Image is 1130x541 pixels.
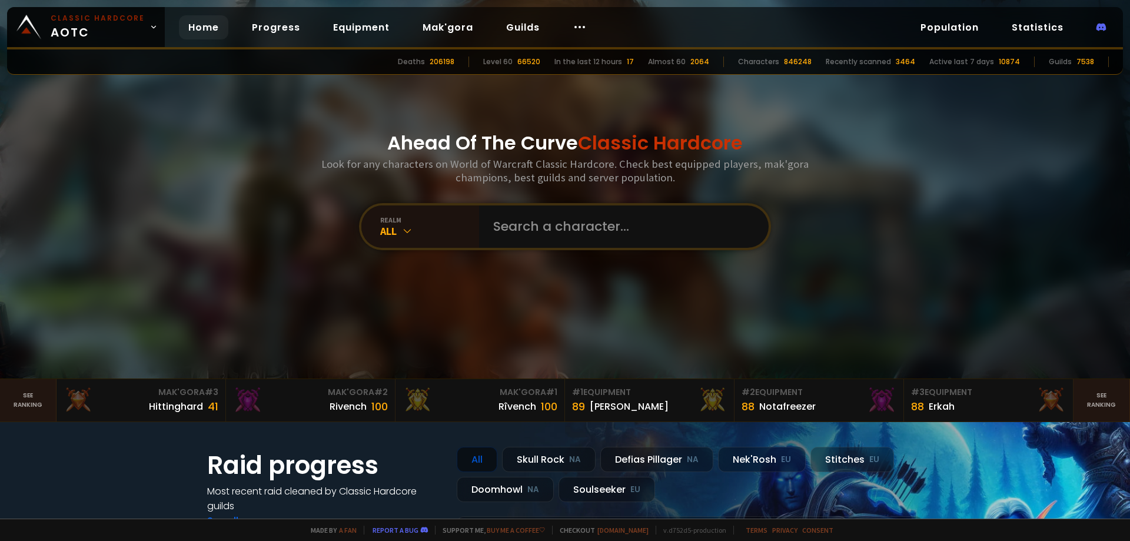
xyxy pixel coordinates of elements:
[56,379,226,421] a: Mak'Gora#3Hittinghard41
[64,386,218,399] div: Mak'Gora
[527,484,539,496] small: NA
[742,399,755,414] div: 88
[929,399,955,414] div: Erkah
[226,379,395,421] a: Mak'Gora#2Rivench100
[317,157,813,184] h3: Look for any characters on World of Warcraft Classic Hardcore. Check best equipped players, mak'g...
[627,57,634,67] div: 17
[207,514,284,527] a: See all progress
[373,526,418,535] a: Report a bug
[1073,379,1130,421] a: Seeranking
[207,484,443,513] h4: Most recent raid cleaned by Classic Hardcore guilds
[1049,57,1072,67] div: Guilds
[999,57,1020,67] div: 10874
[371,399,388,414] div: 100
[486,205,755,248] input: Search a character...
[569,454,581,466] small: NA
[597,526,649,535] a: [DOMAIN_NAME]
[51,13,145,24] small: Classic Hardcore
[559,477,655,502] div: Soulseeker
[810,447,894,472] div: Stitches
[826,57,891,67] div: Recently scanned
[784,57,812,67] div: 846248
[546,386,557,398] span: # 1
[781,454,791,466] small: EU
[380,215,479,224] div: realm
[413,15,483,39] a: Mak'gora
[502,447,596,472] div: Skull Rock
[572,399,585,414] div: 89
[380,224,479,238] div: All
[869,454,879,466] small: EU
[435,526,545,535] span: Support me,
[242,15,310,39] a: Progress
[911,399,924,414] div: 88
[498,399,536,414] div: Rîvench
[690,57,709,67] div: 2064
[896,57,915,67] div: 3464
[734,379,904,421] a: #2Equipment88Notafreezer
[395,379,565,421] a: Mak'Gora#1Rîvench100
[457,477,554,502] div: Doomhowl
[648,57,686,67] div: Almost 60
[552,526,649,535] span: Checkout
[572,386,727,399] div: Equipment
[656,526,726,535] span: v. d752d5 - production
[802,526,833,535] a: Consent
[487,526,545,535] a: Buy me a coffee
[772,526,797,535] a: Privacy
[630,484,640,496] small: EU
[374,386,388,398] span: # 2
[207,447,443,484] h1: Raid progress
[718,447,806,472] div: Nek'Rosh
[911,386,1066,399] div: Equipment
[565,379,734,421] a: #1Equipment89[PERSON_NAME]
[517,57,540,67] div: 66520
[430,57,454,67] div: 206198
[457,447,497,472] div: All
[738,57,779,67] div: Characters
[324,15,399,39] a: Equipment
[339,526,357,535] a: a fan
[497,15,549,39] a: Guilds
[208,399,218,414] div: 41
[51,13,145,41] span: AOTC
[7,7,165,47] a: Classic HardcoreAOTC
[572,386,583,398] span: # 1
[1076,57,1094,67] div: 7538
[746,526,767,535] a: Terms
[742,386,896,399] div: Equipment
[398,57,425,67] div: Deaths
[687,454,699,466] small: NA
[904,379,1073,421] a: #3Equipment88Erkah
[403,386,557,399] div: Mak'Gora
[759,399,816,414] div: Notafreezer
[911,15,988,39] a: Population
[541,399,557,414] div: 100
[233,386,388,399] div: Mak'Gora
[387,129,743,157] h1: Ahead Of The Curve
[600,447,713,472] div: Defias Pillager
[929,57,994,67] div: Active last 7 days
[911,386,925,398] span: # 3
[149,399,203,414] div: Hittinghard
[179,15,228,39] a: Home
[742,386,755,398] span: # 2
[554,57,622,67] div: In the last 12 hours
[483,57,513,67] div: Level 60
[1002,15,1073,39] a: Statistics
[590,399,669,414] div: [PERSON_NAME]
[304,526,357,535] span: Made by
[330,399,367,414] div: Rivench
[205,386,218,398] span: # 3
[578,130,743,156] span: Classic Hardcore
